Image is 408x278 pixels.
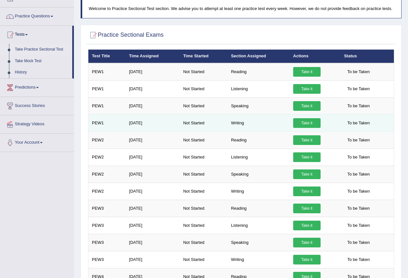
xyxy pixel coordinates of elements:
td: Listening [227,149,290,166]
td: [DATE] [125,217,180,234]
th: Time Assigned [125,50,180,63]
th: Test Title [88,50,126,63]
th: Status [341,50,394,63]
a: Take it [293,238,321,247]
td: Not Started [180,234,227,251]
th: Section Assigned [227,50,290,63]
td: Speaking [227,97,290,114]
th: Actions [290,50,341,63]
td: PEW3 [88,234,126,251]
td: Reading [227,63,290,81]
span: To be Taken [344,204,373,213]
td: Not Started [180,97,227,114]
td: [DATE] [125,183,180,200]
h2: Practice Sectional Exams [88,30,164,40]
td: Not Started [180,131,227,149]
a: Take it [293,84,321,94]
td: Not Started [180,251,227,268]
td: [DATE] [125,251,180,268]
td: [DATE] [125,234,180,251]
td: [DATE] [125,166,180,183]
td: Not Started [180,166,227,183]
a: Take it [293,135,321,145]
span: To be Taken [344,84,373,94]
a: Take it [293,169,321,179]
td: PEW2 [88,166,126,183]
td: [DATE] [125,131,180,149]
td: Not Started [180,114,227,131]
span: To be Taken [344,238,373,247]
td: Writing [227,183,290,200]
span: To be Taken [344,169,373,179]
span: To be Taken [344,187,373,196]
td: Not Started [180,217,227,234]
a: Your Account [0,134,74,150]
td: Listening [227,217,290,234]
td: PEW2 [88,149,126,166]
span: To be Taken [344,152,373,162]
td: Writing [227,251,290,268]
td: Reading [227,131,290,149]
td: PEW2 [88,131,126,149]
a: Tests [0,26,72,42]
td: Not Started [180,63,227,81]
td: Not Started [180,200,227,217]
td: PEW1 [88,97,126,114]
span: To be Taken [344,135,373,145]
td: PEW3 [88,200,126,217]
td: [DATE] [125,149,180,166]
td: Speaking [227,234,290,251]
td: Listening [227,80,290,97]
td: [DATE] [125,200,180,217]
th: Time Started [180,50,227,63]
a: History [12,67,72,78]
a: Predictions [0,79,74,95]
td: PEW2 [88,183,126,200]
td: PEW1 [88,80,126,97]
td: PEW1 [88,63,126,81]
td: Not Started [180,149,227,166]
td: [DATE] [125,80,180,97]
td: Reading [227,200,290,217]
a: Success Stories [0,97,74,113]
td: [DATE] [125,97,180,114]
a: Strategy Videos [0,115,74,131]
a: Practice Questions [0,7,74,24]
span: To be Taken [344,101,373,111]
a: Take it [293,204,321,213]
td: PEW1 [88,114,126,131]
td: PEW3 [88,251,126,268]
td: Not Started [180,80,227,97]
td: [DATE] [125,114,180,131]
td: [DATE] [125,63,180,81]
a: Take it [293,118,321,128]
a: Take Mock Test [12,55,72,67]
a: Take it [293,221,321,230]
a: Take it [293,152,321,162]
p: Welcome to Practice Sectional Test section. We advise you to attempt at least one practice test e... [89,5,395,12]
td: Writing [227,114,290,131]
span: To be Taken [344,67,373,77]
a: Take Practice Sectional Test [12,44,72,55]
a: Take it [293,187,321,196]
span: To be Taken [344,221,373,230]
td: PEW3 [88,217,126,234]
a: Take it [293,101,321,111]
span: To be Taken [344,255,373,264]
a: Take it [293,255,321,264]
td: Speaking [227,166,290,183]
td: Not Started [180,183,227,200]
span: To be Taken [344,118,373,128]
a: Take it [293,67,321,77]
